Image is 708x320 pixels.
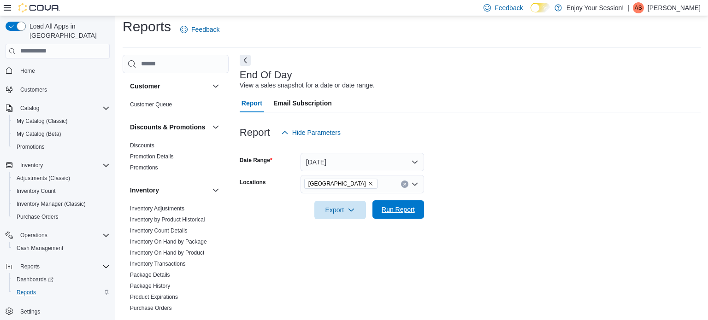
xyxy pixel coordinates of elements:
button: Inventory Count [9,185,113,198]
button: Reports [9,286,113,299]
div: Customer [123,99,229,114]
a: Inventory Adjustments [130,205,184,212]
a: Discounts [130,142,154,149]
button: Export [314,201,366,219]
span: Inventory [20,162,43,169]
span: Report [242,94,262,112]
button: Home [2,64,113,77]
button: Cash Management [9,242,113,255]
button: Adjustments (Classic) [9,172,113,185]
button: Next [240,55,251,66]
button: Discounts & Promotions [210,122,221,133]
span: Cash Management [17,244,63,252]
a: Purchase Orders [130,305,172,311]
h3: Report [240,127,270,138]
span: My Catalog (Classic) [17,117,68,125]
button: Hide Parameters [277,123,344,142]
span: Catalog [20,105,39,112]
span: Settings [20,308,40,315]
span: Run Report [382,205,415,214]
span: Dashboards [13,274,110,285]
button: Operations [2,229,113,242]
div: Discounts & Promotions [123,140,229,177]
button: Catalog [2,102,113,115]
span: Package Details [130,271,170,279]
label: Date Range [240,157,272,164]
span: Reports [17,261,110,272]
button: Inventory [210,185,221,196]
h3: Customer [130,81,160,91]
button: Discounts & Promotions [130,122,208,132]
a: Inventory by Product Historical [130,216,205,223]
span: Home [17,65,110,76]
button: Operations [17,230,51,241]
input: Dark Mode [531,3,550,12]
button: Customers [2,83,113,96]
a: My Catalog (Beta) [13,128,65,140]
button: Customer [130,81,208,91]
span: Inventory [17,160,110,171]
a: Package Details [130,272,170,278]
a: Product Expirations [130,294,178,300]
span: Feedback [191,25,219,34]
h1: Reports [123,17,171,36]
span: Product Expirations [130,293,178,301]
span: Catalog [17,103,110,114]
button: Inventory Manager (Classic) [9,198,113,210]
span: North York [304,179,378,189]
button: Promotions [9,140,113,153]
div: Ana Saric [633,2,644,13]
span: Package History [130,282,170,290]
p: Enjoy Your Session! [566,2,624,13]
span: Inventory Count [17,187,56,195]
a: Promotion Details [130,153,174,160]
span: Dark Mode [531,12,531,13]
button: Open list of options [411,180,419,188]
span: Inventory Count [13,186,110,197]
a: Inventory On Hand by Package [130,239,207,245]
span: Promotions [17,143,45,151]
button: Inventory [130,186,208,195]
span: Promotions [130,164,158,171]
button: Settings [2,304,113,318]
span: Feedback [495,3,523,12]
span: Purchase Orders [17,213,59,221]
button: My Catalog (Beta) [9,128,113,140]
span: Inventory by Product Historical [130,216,205,223]
button: Remove North York from selection in this group [368,181,373,186]
a: Package History [130,283,170,289]
span: Inventory Count Details [130,227,188,234]
a: Cash Management [13,243,67,254]
a: Purchase Orders [13,211,62,222]
span: Inventory Manager (Classic) [13,198,110,209]
span: Adjustments (Classic) [17,175,70,182]
span: Export [320,201,360,219]
span: Customers [20,86,47,93]
span: My Catalog (Beta) [13,128,110,140]
span: Inventory On Hand by Package [130,238,207,245]
span: Inventory Transactions [130,260,186,268]
a: Inventory Manager (Classic) [13,198,89,209]
a: Home [17,65,39,76]
span: Purchase Orders [130,304,172,312]
a: Customers [17,84,51,95]
span: Promotions [13,141,110,152]
span: Reports [17,289,36,296]
button: Purchase Orders [9,210,113,223]
span: Inventory On Hand by Product [130,249,204,256]
span: Settings [17,305,110,317]
a: Customer Queue [130,101,172,108]
span: My Catalog (Beta) [17,130,61,138]
a: Dashboards [9,273,113,286]
button: Clear input [401,180,408,188]
p: [PERSON_NAME] [648,2,701,13]
span: Operations [20,232,47,239]
span: Email Subscription [273,94,332,112]
button: Reports [17,261,43,272]
h3: Discounts & Promotions [130,122,205,132]
span: Load All Apps in [GEOGRAPHIC_DATA] [26,22,110,40]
